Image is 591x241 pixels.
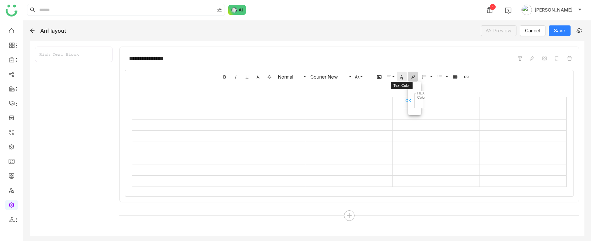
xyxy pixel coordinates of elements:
span: Cancel [525,27,540,34]
span: Normal [277,74,303,80]
span: Courier New [309,74,349,80]
img: search-type.svg [217,8,222,13]
button: Underline (⌘U) [242,72,252,82]
div: Arif layout [40,27,66,34]
button: OK [402,94,415,107]
div: Rich Text Block [35,47,112,62]
button: Strikethrough (⌘S) [264,72,274,82]
button: Bold (⌘B) [220,72,230,82]
img: ask-buddy-normal.svg [228,5,246,15]
button: Courier New [308,72,352,82]
button: Normal [276,72,307,82]
img: logo [6,5,17,17]
label: HEX Color [416,91,427,100]
button: Cancel [520,25,545,36]
button: Preview [481,25,516,36]
button: Save [549,25,571,36]
span: [PERSON_NAME] [535,6,573,14]
button: Italic (⌘I) [231,72,241,82]
div: Text Color [391,82,413,89]
button: [PERSON_NAME] [520,5,583,15]
div: 1 [490,4,496,10]
img: help.svg [505,7,512,14]
span: Save [554,27,565,34]
img: avatar [521,5,532,15]
button: Clear Formatting [253,72,263,82]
